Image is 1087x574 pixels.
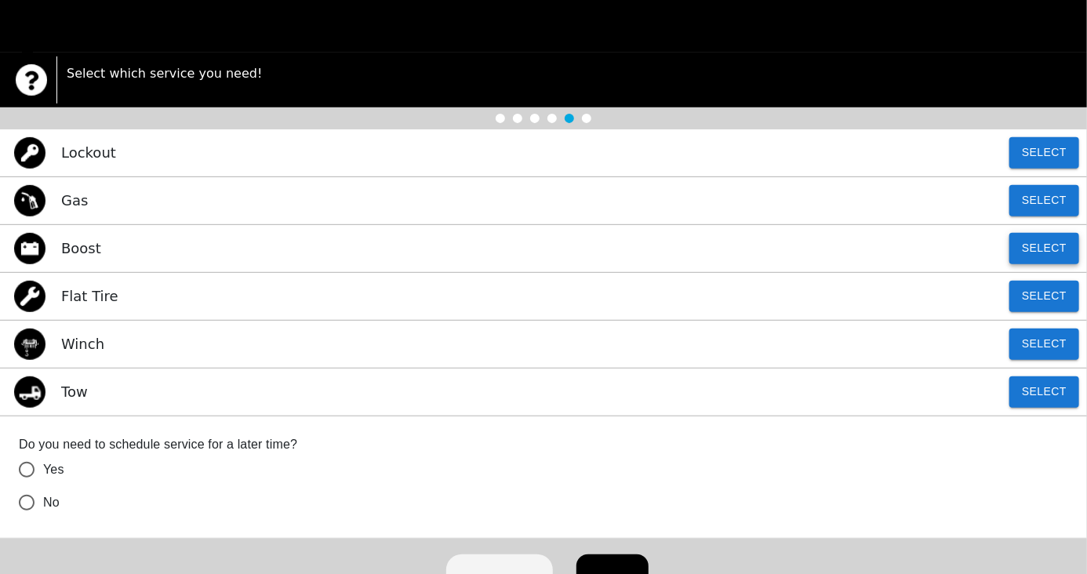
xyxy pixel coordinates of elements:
[43,460,64,479] span: Yes
[43,493,60,512] span: No
[14,376,45,408] img: tow icon
[16,64,47,96] img: trx now logo
[61,238,101,259] p: Boost
[61,381,88,402] p: Tow
[1009,376,1079,408] button: Select
[14,329,45,360] img: winch icon
[1009,329,1079,360] button: Select
[14,281,45,312] img: flat tire icon
[61,333,104,354] p: Winch
[1009,233,1079,264] button: Select
[1009,281,1079,312] button: Select
[61,285,118,307] p: Flat Tire
[14,137,45,169] img: lockout icon
[14,233,45,264] img: jump start icon
[19,435,1068,453] label: Do you need to schedule service for a later time?
[14,185,45,216] img: gas icon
